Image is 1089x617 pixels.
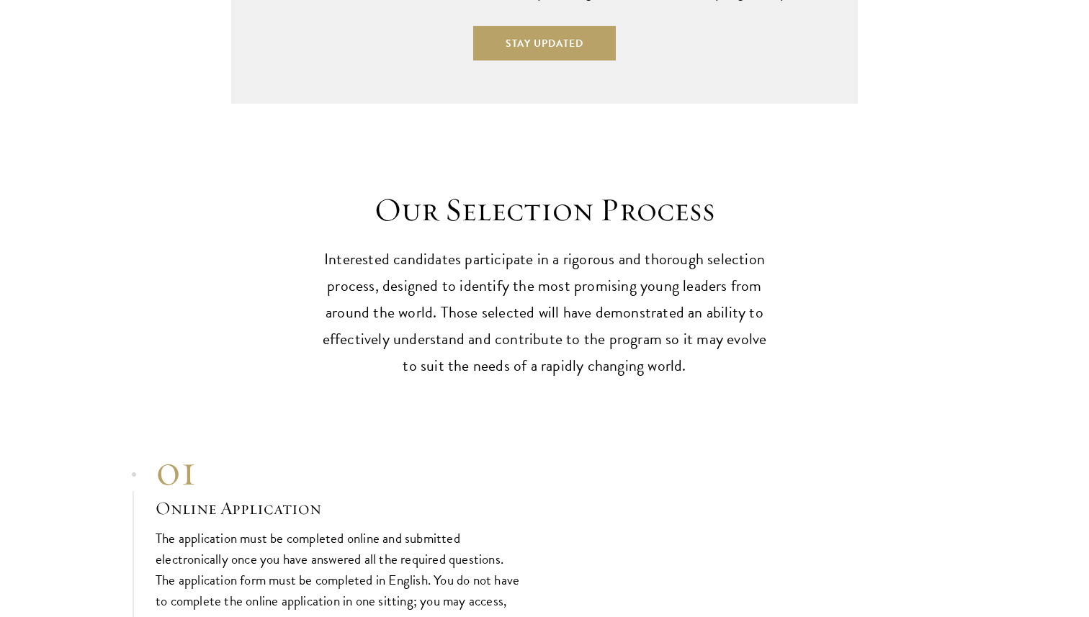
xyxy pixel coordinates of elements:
h2: Our Selection Process [321,190,768,230]
div: 01 [156,444,523,496]
h3: Online Application [156,496,523,521]
p: Interested candidates participate in a rigorous and thorough selection process, designed to ident... [321,246,768,379]
button: Stay Updated [473,26,616,60]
